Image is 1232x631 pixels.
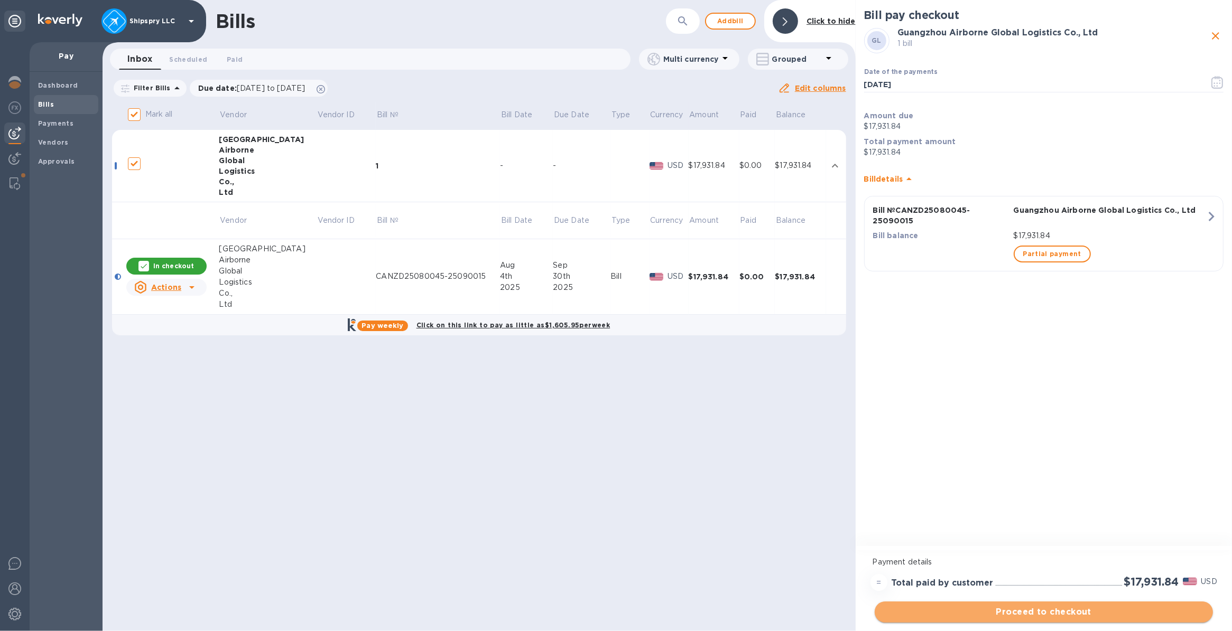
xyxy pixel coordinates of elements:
u: Edit columns [795,84,846,92]
span: Bill № [377,109,412,120]
b: Approvals [38,157,75,165]
p: Pay [38,51,94,61]
p: Guangzhou Airborne Global Logistics Co., Ltd [1014,205,1206,215]
div: - [500,160,553,171]
p: Vendor ID [318,215,355,226]
span: Amount [689,109,733,120]
p: In checkout [153,261,194,270]
div: - [553,160,610,171]
button: expand row [827,158,843,174]
b: Bills [38,100,54,108]
p: Bill № [377,215,399,226]
p: Balance [776,109,805,120]
span: Paid [740,215,770,226]
u: Actions [151,283,181,291]
div: Co., [219,176,317,187]
p: Payment details [873,557,1215,568]
span: Vendor ID [318,215,368,226]
img: Foreign exchange [8,101,21,114]
b: Payments [38,119,73,127]
p: Vendor ID [318,109,355,120]
span: Bill Date [501,109,532,120]
div: Sep [553,260,610,271]
p: Amount [689,109,719,120]
b: Amount due [864,111,914,120]
div: Unpin categories [4,11,25,32]
h2: $17,931.84 [1124,575,1179,588]
span: Balance [776,109,819,120]
div: Ltd [219,187,317,197]
div: Bill [610,271,649,282]
span: Scheduled [169,54,207,65]
h3: Total paid by customer [892,578,994,588]
div: Global [219,155,317,166]
button: close [1208,28,1224,44]
p: USD [1201,576,1217,587]
div: 2025 [500,282,553,293]
div: Billdetails [864,162,1224,196]
span: Proceed to checkout [883,606,1205,618]
span: Paid [740,109,770,120]
div: 1 [376,161,500,171]
p: Type [612,109,631,120]
b: GL [872,36,882,44]
div: Airborne [219,145,317,155]
p: Multi currency [663,54,719,64]
span: Due Date [554,215,603,226]
span: Balance [776,215,819,226]
p: Due Date [554,215,589,226]
p: Shipspry LLC [129,17,182,25]
p: Grouped [772,54,822,64]
div: Due date:[DATE] to [DATE] [190,80,328,97]
div: $17,931.84 [775,160,826,171]
span: Paid [227,54,243,65]
button: Proceed to checkout [875,601,1213,623]
span: [DATE] to [DATE] [237,84,305,92]
span: Add bill [715,15,746,27]
p: Mark all [145,109,173,120]
p: Type [612,215,631,226]
div: $17,931.84 [775,271,826,282]
div: Airborne [219,255,317,266]
p: Bill № [377,109,399,120]
span: Vendor [220,109,261,120]
div: Logistics [219,166,317,176]
p: Vendor [220,109,247,120]
button: Partial payment [1014,246,1091,262]
div: 2025 [553,282,610,293]
p: $17,931.84 [1014,230,1206,241]
span: Partial payment [1023,248,1081,260]
div: = [870,574,887,591]
span: Inbox [127,52,152,67]
div: 4th [500,271,553,282]
div: CANZD25080045-25090015 [376,271,500,282]
button: Bill №CANZD25080045-25090015Guangzhou Airborne Global Logistics Co., LtdBill balance$17,931.84Par... [864,196,1224,271]
p: Due date : [198,83,311,93]
span: Bill Date [501,215,546,226]
b: Click on this link to pay as little as $1,605.95 per week [416,321,610,329]
p: Due Date [554,109,589,120]
p: Currency [650,215,683,226]
div: $0.00 [739,160,775,171]
div: $0.00 [739,271,775,282]
p: Filter Bills [129,83,171,92]
span: Bill № [377,215,412,226]
b: Click to hide [807,17,856,25]
p: Bill № CANZD25080045-25090015 [873,205,1009,226]
p: 1 bill [898,38,1208,49]
div: [GEOGRAPHIC_DATA] [219,243,317,255]
p: Balance [776,215,805,226]
div: Aug [500,260,553,271]
b: Total payment amount [864,137,956,146]
b: Guangzhou Airborne Global Logistics Co., Ltd [898,27,1098,37]
b: Pay weekly [362,322,403,329]
div: Co., [219,288,317,299]
div: Global [219,266,317,277]
p: Currency [650,109,683,120]
img: USD [650,273,664,280]
h2: Bill pay checkout [864,8,1224,22]
p: Bill balance [873,230,1009,241]
p: Vendor [220,215,247,226]
div: 30th [553,271,610,282]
